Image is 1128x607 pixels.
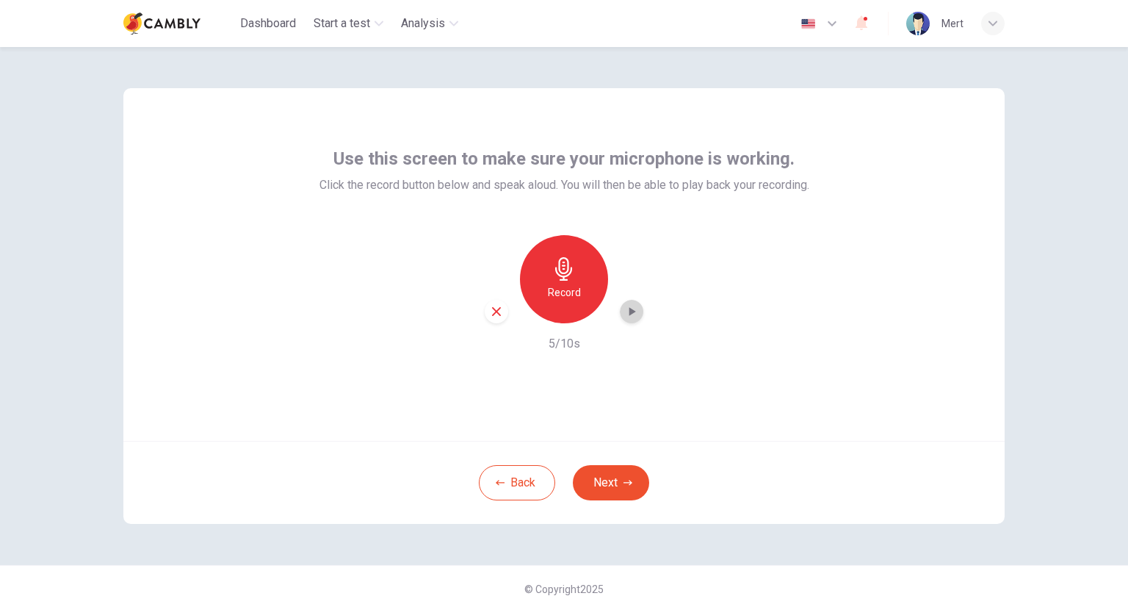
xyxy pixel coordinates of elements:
img: Cambly logo [123,9,200,38]
button: Dashboard [234,10,302,37]
h6: Record [548,284,581,301]
img: en [799,18,817,29]
span: Start a test [314,15,370,32]
button: Record [520,235,608,323]
span: Analysis [401,15,445,32]
h6: 5/10s [549,335,580,353]
span: © Copyright 2025 [524,583,604,595]
span: Use this screen to make sure your microphone is working. [333,147,795,170]
a: Cambly logo [123,9,234,38]
span: Dashboard [240,15,296,32]
button: Analysis [395,10,464,37]
button: Next [573,465,649,500]
div: Mert [941,15,963,32]
button: Back [479,465,555,500]
button: Start a test [308,10,389,37]
img: Profile picture [906,12,930,35]
span: Click the record button below and speak aloud. You will then be able to play back your recording. [319,176,809,194]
